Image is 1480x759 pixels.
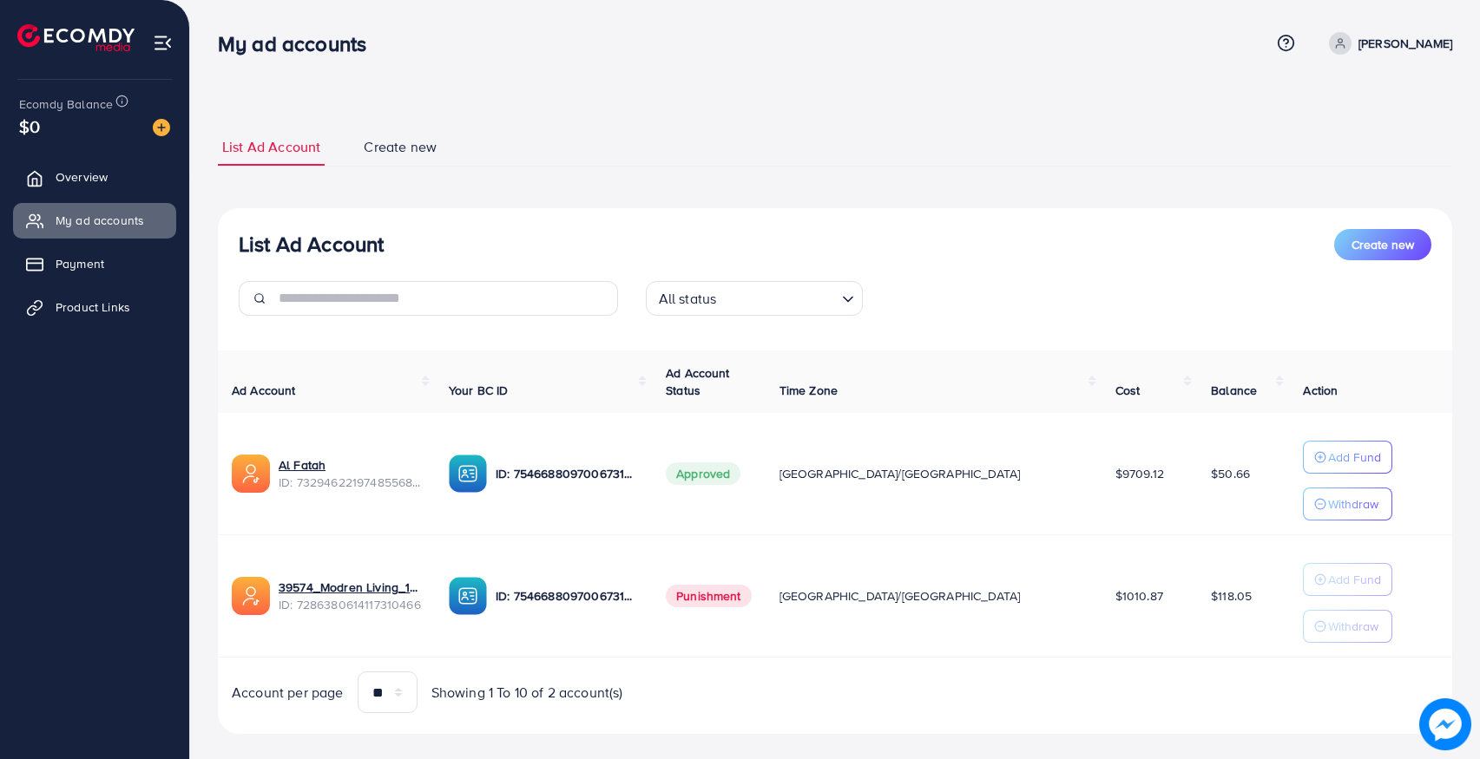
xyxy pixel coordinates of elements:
[1211,382,1257,399] span: Balance
[1328,616,1378,637] p: Withdraw
[153,33,173,53] img: menu
[232,382,296,399] span: Ad Account
[1358,33,1452,54] p: [PERSON_NAME]
[56,255,104,272] span: Payment
[1328,494,1378,514] p: Withdraw
[1211,587,1252,605] span: $118.05
[496,463,638,484] p: ID: 7546688097006731282
[1328,447,1381,468] p: Add Fund
[279,456,326,474] a: Al Fatah
[496,586,638,606] p: ID: 7546688097006731282
[655,286,720,311] span: All status
[666,364,730,399] span: Ad Account Status
[239,232,384,257] h3: List Ad Account
[232,577,270,615] img: ic-ads-acc.e4c84228.svg
[56,298,130,316] span: Product Links
[17,24,135,51] img: logo
[1211,465,1250,482] span: $50.66
[1115,587,1163,605] span: $1010.87
[1303,382,1338,399] span: Action
[222,137,320,157] span: List Ad Account
[56,212,144,229] span: My ad accounts
[13,290,176,324] a: Product Links
[1303,610,1392,643] button: Withdraw
[1328,569,1381,590] p: Add Fund
[779,587,1021,605] span: [GEOGRAPHIC_DATA]/[GEOGRAPHIC_DATA]
[666,585,752,607] span: Punishment
[13,246,176,281] a: Payment
[1303,441,1392,474] button: Add Fund
[279,579,421,596] a: 39574_Modren Living_1696492702766
[1303,487,1392,520] button: Withdraw
[279,596,421,613] span: ID: 7286380614117310466
[232,455,270,493] img: ic-ads-acc.e4c84228.svg
[1322,32,1452,55] a: [PERSON_NAME]
[1303,563,1392,596] button: Add Fund
[13,160,176,194] a: Overview
[1115,382,1141,399] span: Cost
[779,382,838,399] span: Time Zone
[13,203,176,238] a: My ad accounts
[1352,236,1414,253] span: Create new
[431,683,623,703] span: Showing 1 To 10 of 2 account(s)
[19,114,40,139] span: $0
[449,455,487,493] img: ic-ba-acc.ded83a64.svg
[364,137,437,157] span: Create new
[449,382,509,399] span: Your BC ID
[232,683,344,703] span: Account per page
[646,281,863,316] div: Search for option
[666,462,740,485] span: Approved
[279,474,421,491] span: ID: 7329462219748556801
[56,168,108,186] span: Overview
[1420,699,1470,749] img: image
[19,95,113,113] span: Ecomdy Balance
[1115,465,1164,482] span: $9709.12
[449,577,487,615] img: ic-ba-acc.ded83a64.svg
[279,579,421,614] div: <span class='underline'>39574_Modren Living_1696492702766</span></br>7286380614117310466
[779,465,1021,482] span: [GEOGRAPHIC_DATA]/[GEOGRAPHIC_DATA]
[218,31,380,56] h3: My ad accounts
[279,456,421,492] div: <span class='underline'>Al Fatah</span></br>7329462219748556801
[1334,229,1431,260] button: Create new
[153,119,170,136] img: image
[721,283,834,311] input: Search for option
